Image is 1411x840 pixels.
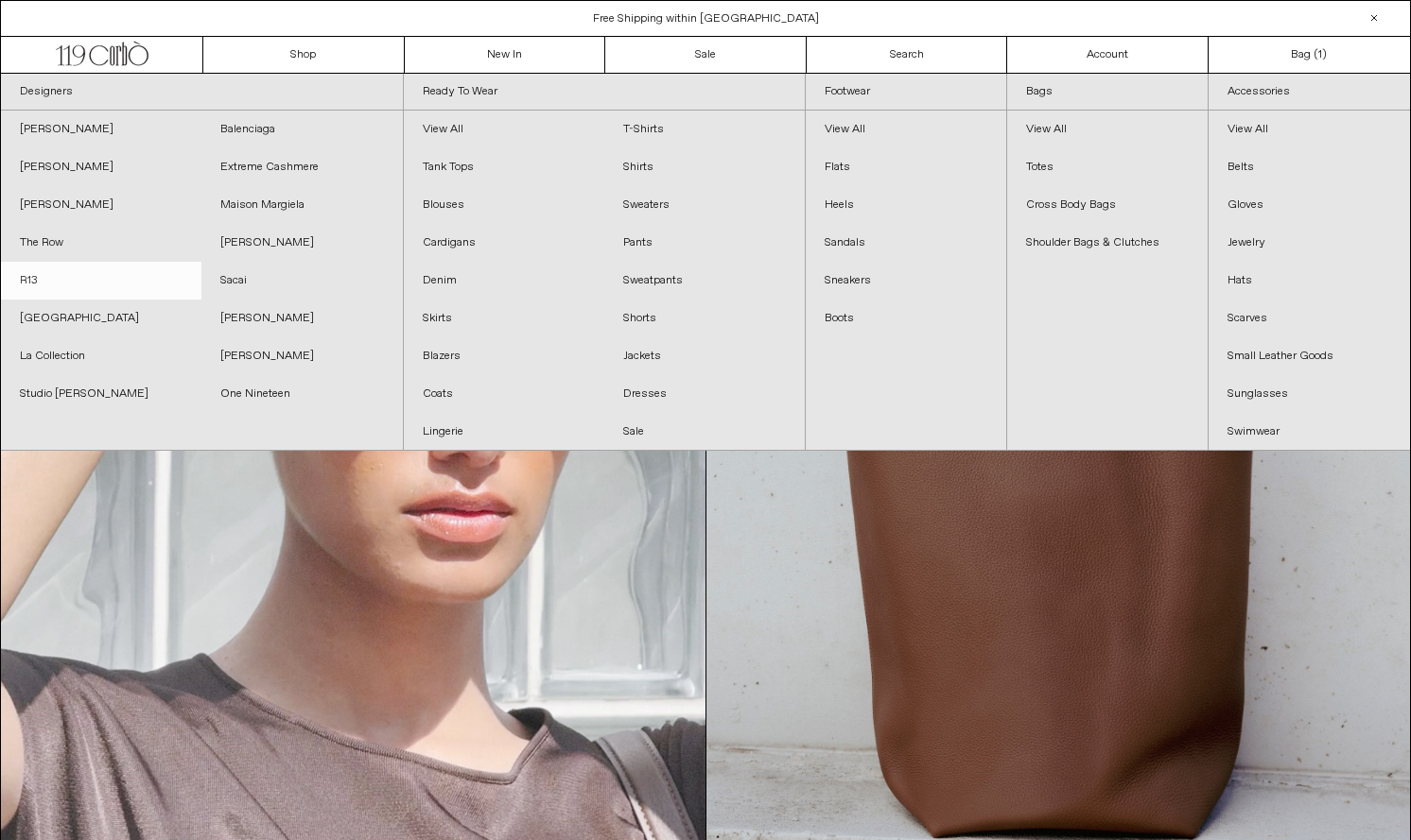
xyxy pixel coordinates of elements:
a: Shirts [604,148,805,186]
a: T-Shirts [604,111,805,148]
a: Shoulder Bags & Clutches [1007,224,1208,262]
a: Dresses [604,375,805,413]
a: View All [404,111,604,148]
a: [PERSON_NAME] [1,186,201,224]
a: Boots [806,300,1006,337]
a: Account [1007,37,1209,73]
a: Jewelry [1209,224,1410,262]
a: One Nineteen [201,375,402,413]
a: Small Leather Goods [1209,337,1410,375]
a: Cardigans [404,224,604,262]
a: Footwear [806,74,1006,111]
a: Pants [604,224,805,262]
a: Jackets [604,337,805,375]
a: Totes [1007,148,1208,186]
a: Sale [605,37,807,73]
a: Sweaters [604,186,805,224]
a: Bag () [1209,37,1410,73]
a: Accessories [1209,74,1410,111]
a: Maison Margiela [201,186,402,224]
a: Sale [604,413,805,451]
a: Skirts [404,300,604,337]
a: Belts [1209,148,1410,186]
a: Free Shipping within [GEOGRAPHIC_DATA] [593,11,819,26]
a: Search [807,37,1008,73]
a: Sandals [806,224,1006,262]
a: Lingerie [404,413,604,451]
a: View All [1209,111,1410,148]
a: [GEOGRAPHIC_DATA] [1,300,201,337]
a: The Row [1,224,201,262]
a: Studio [PERSON_NAME] [1,375,201,413]
a: Blouses [404,186,604,224]
a: [PERSON_NAME] [201,300,402,337]
a: Extreme Cashmere [201,148,402,186]
a: Designers [1,74,403,111]
a: Scarves [1209,300,1410,337]
a: Bags [1007,74,1208,111]
a: Heels [806,186,1006,224]
a: Gloves [1209,186,1410,224]
a: View All [1007,111,1208,148]
a: [PERSON_NAME] [1,111,201,148]
a: New In [405,37,606,73]
a: Sneakers [806,262,1006,300]
a: Blazers [404,337,604,375]
a: View All [806,111,1006,148]
span: 1 [1318,47,1322,62]
a: Sunglasses [1209,375,1410,413]
span: ) [1318,46,1327,63]
a: Sacai [201,262,402,300]
a: [PERSON_NAME] [201,224,402,262]
a: R13 [1,262,201,300]
a: [PERSON_NAME] [1,148,201,186]
a: Coats [404,375,604,413]
a: La Collection [1,337,201,375]
a: Flats [806,148,1006,186]
a: Shorts [604,300,805,337]
a: Swimwear [1209,413,1410,451]
a: Shop [203,37,405,73]
a: Cross Body Bags [1007,186,1208,224]
a: Sweatpants [604,262,805,300]
a: Ready To Wear [404,74,806,111]
a: Tank Tops [404,148,604,186]
a: [PERSON_NAME] [201,337,402,375]
a: Balenciaga [201,111,402,148]
a: Hats [1209,262,1410,300]
a: Denim [404,262,604,300]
